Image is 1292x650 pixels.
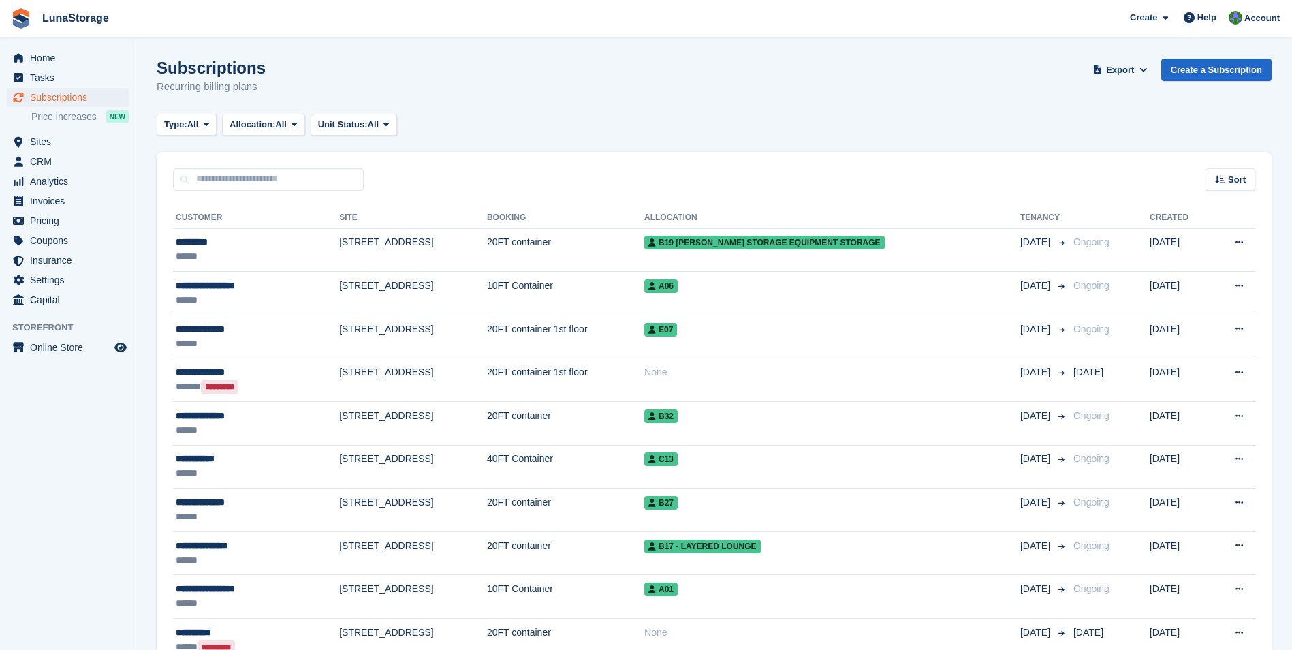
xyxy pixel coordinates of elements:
a: Create a Subscription [1161,59,1272,81]
span: [DATE] [1020,582,1053,596]
td: [DATE] [1150,358,1210,402]
span: [DATE] [1020,365,1053,380]
span: Insurance [30,251,112,270]
span: Analytics [30,172,112,191]
a: menu [7,290,129,309]
a: menu [7,132,129,151]
a: LunaStorage [37,7,114,29]
img: stora-icon-8386f47178a22dfd0bd8f6a31ec36ba5ce8667c1dd55bd0f319d3a0aa187defe.svg [11,8,31,29]
td: [STREET_ADDRESS] [339,272,487,315]
td: 40FT Container [487,445,644,489]
td: [DATE] [1150,489,1210,532]
td: [DATE] [1150,531,1210,575]
td: 10FT Container [487,575,644,619]
td: 20FT container [487,531,644,575]
td: 20FT container [487,402,644,446]
a: menu [7,211,129,230]
span: B27 [644,496,678,510]
a: menu [7,191,129,211]
span: Help [1197,11,1216,25]
span: Coupons [30,231,112,250]
a: menu [7,270,129,290]
span: Unit Status: [318,118,368,131]
button: Allocation: All [222,114,305,136]
span: B32 [644,409,678,423]
span: [DATE] [1073,627,1103,638]
span: [DATE] [1020,452,1053,466]
span: Ongoing [1073,324,1109,335]
span: [DATE] [1020,409,1053,423]
a: menu [7,88,129,107]
span: Ongoing [1073,540,1109,551]
a: menu [7,152,129,171]
a: menu [7,231,129,250]
span: [DATE] [1020,625,1053,640]
p: Recurring billing plans [157,79,266,95]
span: Create [1130,11,1157,25]
span: C13 [644,452,678,466]
td: [STREET_ADDRESS] [339,445,487,489]
span: Ongoing [1073,280,1109,291]
td: 10FT Container [487,272,644,315]
span: Home [30,48,112,67]
span: A01 [644,583,678,596]
span: Sites [30,132,112,151]
th: Booking [487,207,644,229]
td: [STREET_ADDRESS] [339,489,487,532]
th: Created [1150,207,1210,229]
td: [DATE] [1150,575,1210,619]
span: [DATE] [1020,235,1053,249]
h1: Subscriptions [157,59,266,77]
a: menu [7,172,129,191]
a: menu [7,68,129,87]
span: Pricing [30,211,112,230]
span: Invoices [30,191,112,211]
div: None [644,625,1020,640]
th: Customer [173,207,339,229]
td: [STREET_ADDRESS] [339,531,487,575]
button: Type: All [157,114,217,136]
img: Cathal Vaughan [1229,11,1242,25]
span: All [368,118,379,131]
td: 20FT container [487,489,644,532]
td: [DATE] [1150,272,1210,315]
td: [STREET_ADDRESS] [339,402,487,446]
span: [DATE] [1073,367,1103,377]
span: Ongoing [1073,453,1109,464]
th: Allocation [644,207,1020,229]
span: Type: [164,118,187,131]
span: Allocation: [230,118,275,131]
div: NEW [106,110,129,123]
span: Ongoing [1073,236,1109,247]
span: Online Store [30,338,112,357]
span: B17 - Layered Lounge [644,540,761,553]
td: [STREET_ADDRESS] [339,228,487,272]
span: [DATE] [1020,539,1053,553]
button: Export [1090,59,1150,81]
span: [DATE] [1020,495,1053,510]
span: Tasks [30,68,112,87]
span: Settings [30,270,112,290]
span: A06 [644,279,678,293]
span: E07 [644,323,677,337]
span: [DATE] [1020,322,1053,337]
span: Sort [1228,173,1246,187]
th: Tenancy [1020,207,1068,229]
span: Price increases [31,110,97,123]
td: [DATE] [1150,445,1210,489]
span: Account [1244,12,1280,25]
td: [DATE] [1150,315,1210,358]
a: Price increases NEW [31,109,129,124]
td: [DATE] [1150,228,1210,272]
span: Storefront [12,321,136,335]
td: 20FT container 1st floor [487,315,644,358]
span: B19 [PERSON_NAME] storage equipment storage [644,236,885,249]
span: Ongoing [1073,410,1109,421]
span: Capital [30,290,112,309]
a: Preview store [112,339,129,356]
span: All [275,118,287,131]
span: Subscriptions [30,88,112,107]
a: menu [7,48,129,67]
span: All [187,118,199,131]
td: [STREET_ADDRESS] [339,575,487,619]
